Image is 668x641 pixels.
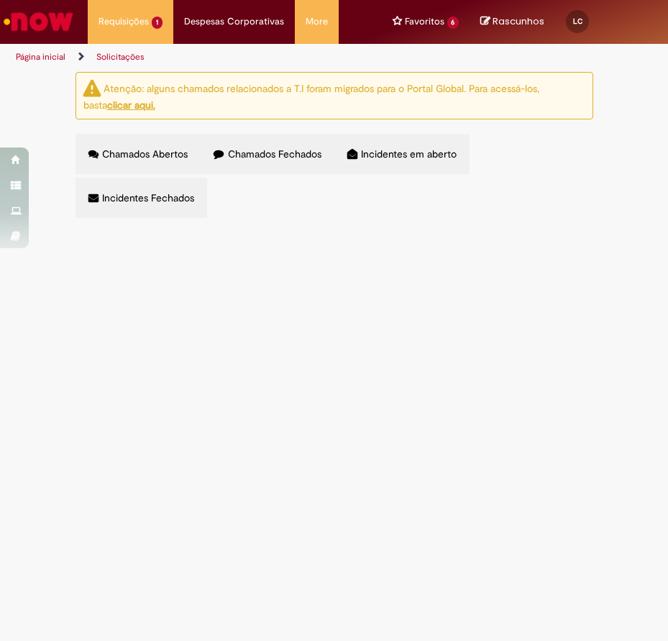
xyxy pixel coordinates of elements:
[99,14,149,29] span: Requisições
[447,17,459,29] span: 6
[83,81,539,112] ng-bind-html: Atenção: alguns chamados relacionados a T.I foram migrados para o Portal Global. Para acessá-los,...
[152,17,163,29] span: 1
[16,51,65,63] a: Página inicial
[573,17,582,26] span: LC
[184,14,284,29] span: Despesas Corporativas
[306,14,328,29] span: More
[11,44,324,71] ul: Trilhas de página
[1,7,76,36] img: ServiceNow
[107,99,155,112] a: clicar aqui.
[480,14,544,28] a: No momento, sua lista de rascunhos tem 0 Itens
[96,51,145,63] a: Solicitações
[102,147,188,160] span: Chamados Abertos
[493,14,544,28] span: Rascunhos
[361,147,457,160] span: Incidentes em aberto
[405,14,444,29] span: Favoritos
[102,191,194,204] span: Incidentes Fechados
[228,147,321,160] span: Chamados Fechados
